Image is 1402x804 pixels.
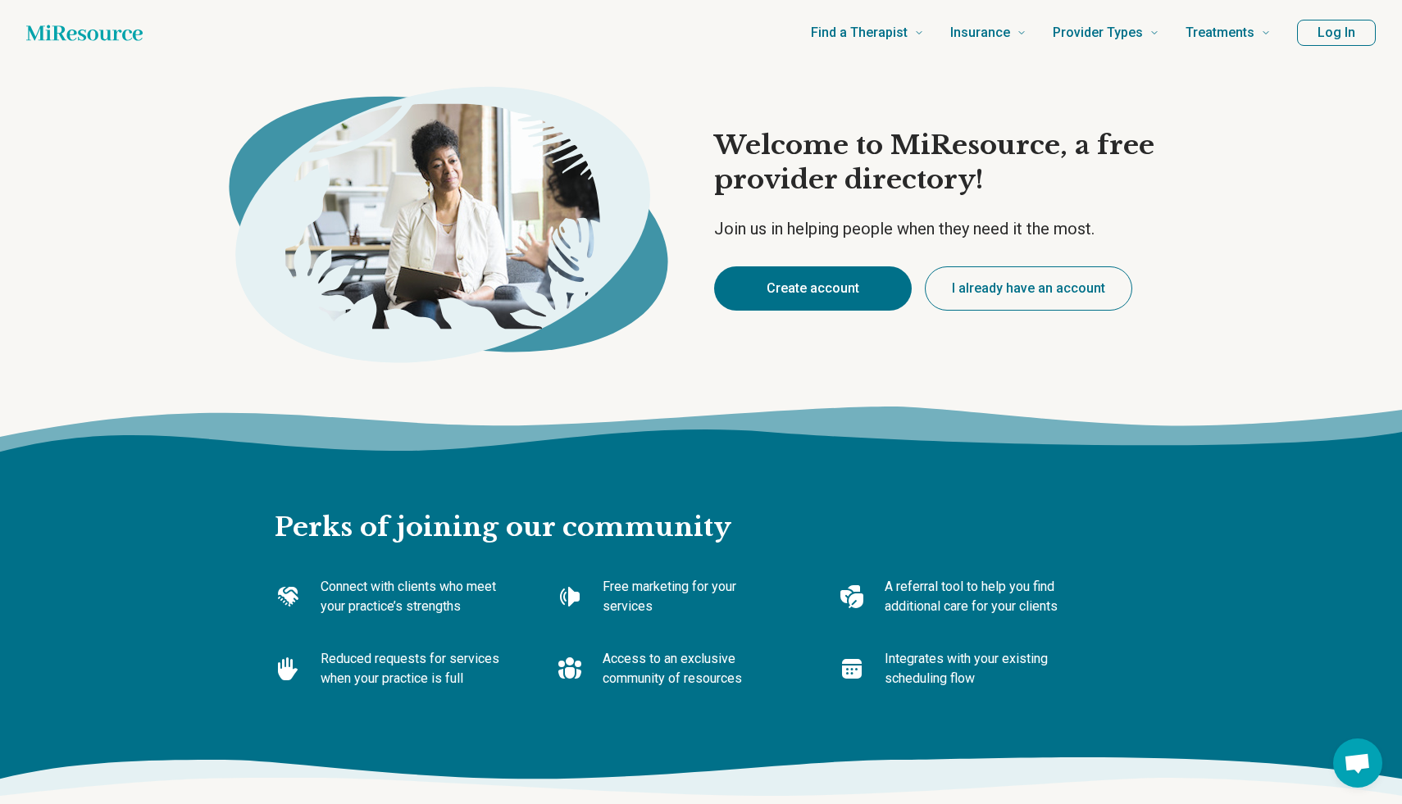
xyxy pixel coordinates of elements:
h1: Welcome to MiResource, a free provider directory! [714,129,1199,197]
span: Find a Therapist [811,21,908,44]
p: A referral tool to help you find additional care for your clients [885,577,1068,616]
div: Open chat [1333,738,1382,788]
button: I already have an account [925,266,1132,311]
p: Access to an exclusive community of resources [603,649,786,688]
span: Insurance [950,21,1010,44]
span: Treatments [1186,21,1254,44]
button: Create account [714,266,912,311]
p: Integrates with your existing scheduling flow [885,649,1068,688]
p: Free marketing for your services [603,577,786,616]
p: Reduced requests for services when your practice is full [321,649,504,688]
a: Home page [26,16,143,49]
p: Join us in helping people when they need it the most. [714,217,1199,240]
p: Connect with clients who meet your practice’s strengths [321,577,504,616]
span: Provider Types [1053,21,1143,44]
button: Log In [1297,20,1376,46]
h2: Perks of joining our community [275,458,1127,545]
